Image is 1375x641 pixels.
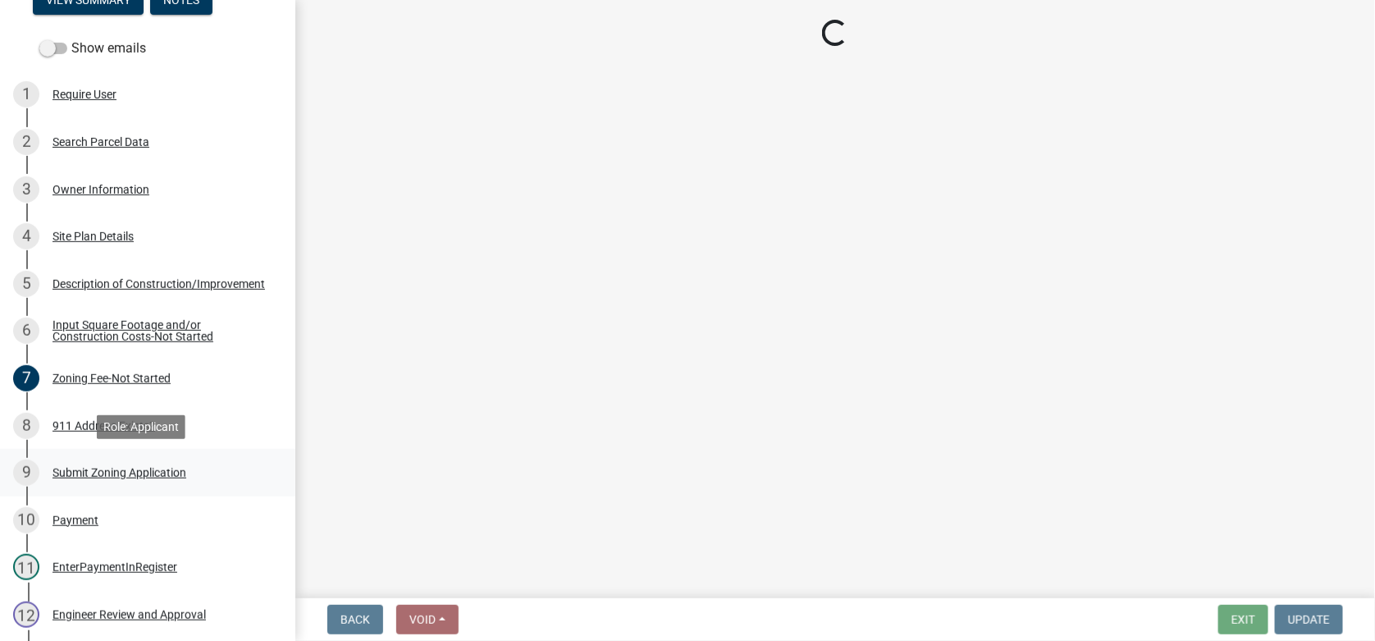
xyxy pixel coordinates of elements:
[13,365,39,391] div: 7
[327,605,383,634] button: Back
[53,231,134,242] div: Site Plan Details
[53,136,149,148] div: Search Parcel Data
[13,176,39,203] div: 3
[13,318,39,344] div: 6
[13,507,39,533] div: 10
[53,184,149,195] div: Owner Information
[13,271,39,297] div: 5
[13,554,39,580] div: 11
[53,373,171,384] div: Zoning Fee-Not Started
[53,609,206,620] div: Engineer Review and Approval
[13,129,39,155] div: 2
[53,561,177,573] div: EnterPaymentInRegister
[1275,605,1343,634] button: Update
[13,81,39,108] div: 1
[1218,605,1268,634] button: Exit
[39,39,146,58] label: Show emails
[13,413,39,439] div: 8
[53,420,155,432] div: 911 Address Exists?
[13,460,39,486] div: 9
[53,515,98,526] div: Payment
[97,415,185,439] div: Role: Applicant
[340,613,370,626] span: Back
[1288,613,1330,626] span: Update
[409,613,436,626] span: Void
[53,467,186,478] div: Submit Zoning Application
[53,319,269,342] div: Input Square Footage and/or Construction Costs-Not Started
[396,605,459,634] button: Void
[53,278,265,290] div: Description of Construction/Improvement
[13,602,39,628] div: 12
[53,89,116,100] div: Require User
[13,223,39,250] div: 4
